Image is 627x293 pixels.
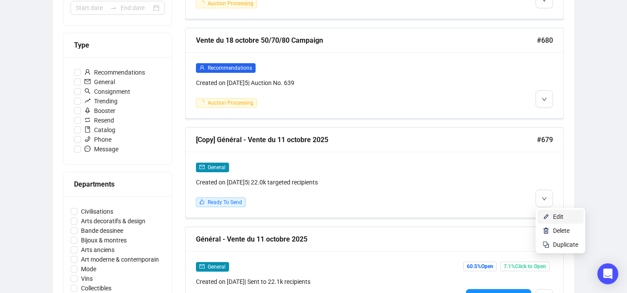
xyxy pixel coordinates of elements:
a: [Copy] Général - Vente du 11 octobre 2025#679mailGeneralCreated on [DATE]5| 22.0k targeted recipi... [185,127,564,218]
span: message [84,146,91,152]
span: Consignment [81,87,134,96]
span: mail [84,78,91,85]
span: Edit [553,213,563,220]
span: swap-right [110,4,117,11]
span: search [84,88,91,94]
span: Auction Processing [208,100,253,106]
span: General [208,164,226,170]
span: Arts anciens [78,245,118,255]
span: Collectibles [78,283,115,293]
span: Phone [81,135,115,144]
input: End date [121,3,152,13]
img: svg+xml;base64,PHN2ZyB4bWxucz0iaHR0cDovL3d3dy53My5vcmcvMjAwMC9zdmciIHdpZHRoPSIyNCIgaGVpZ2h0PSIyNC... [543,241,549,248]
span: user [199,65,205,70]
span: down [542,196,547,201]
span: rocket [84,107,91,113]
span: mail [199,264,205,269]
span: Message [81,144,122,154]
span: Ready To Send [208,199,242,205]
span: Bijoux & montres [78,235,130,245]
span: Recommendations [208,65,252,71]
span: #679 [537,134,553,145]
span: 7.1% Click to Open [500,262,549,271]
div: Vente du 18 octobre 50/70/80 Campaign [196,35,537,46]
span: loading [199,100,205,105]
span: Delete [553,227,570,234]
span: Vins [78,274,96,283]
span: down [542,97,547,102]
span: Recommendations [81,68,148,77]
span: Civilisations [78,207,117,216]
span: Bande dessinee [78,226,127,235]
span: user [84,69,91,75]
div: Created on [DATE] | Sent to 22.1k recipients [196,277,462,286]
span: Catalog [81,125,119,135]
span: to [110,4,117,11]
img: svg+xml;base64,PHN2ZyB4bWxucz0iaHR0cDovL3d3dy53My5vcmcvMjAwMC9zdmciIHhtbG5zOnhsaW5rPSJodHRwOi8vd3... [543,227,549,234]
span: 60.5% Open [463,262,497,271]
span: Duplicate [553,241,578,248]
span: loading [199,0,205,6]
a: Vente du 18 octobre 50/70/80 Campaign#680userRecommendationsCreated on [DATE]5| Auction No. 639lo... [185,28,564,119]
span: Resend [81,116,118,125]
span: mail [199,164,205,170]
input: Start date [76,3,107,13]
div: Open Intercom Messenger [597,263,618,284]
span: General [81,77,118,87]
span: Arts decoratifs & design [78,216,149,226]
span: like [199,199,205,204]
div: Général - Vente du 11 octobre 2025 [196,234,537,245]
div: Created on [DATE]5 | Auction No. 639 [196,78,462,88]
span: #680 [537,35,553,46]
div: Type [74,40,161,51]
span: phone [84,136,91,142]
span: Auction Processing [208,0,253,7]
div: [Copy] Général - Vente du 11 octobre 2025 [196,134,537,145]
span: Art moderne & contemporain [78,255,162,264]
div: Departments [74,179,161,190]
span: retweet [84,117,91,123]
span: book [84,126,91,133]
span: Trending [81,96,121,106]
span: rise [84,98,91,104]
div: Created on [DATE]5 | 22.0k targeted recipients [196,177,462,187]
span: General [208,264,226,270]
span: Booster [81,106,119,116]
span: Mode [78,264,100,274]
img: svg+xml;base64,PHN2ZyB4bWxucz0iaHR0cDovL3d3dy53My5vcmcvMjAwMC9zdmciIHhtbG5zOnhsaW5rPSJodHRwOi8vd3... [543,213,549,220]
